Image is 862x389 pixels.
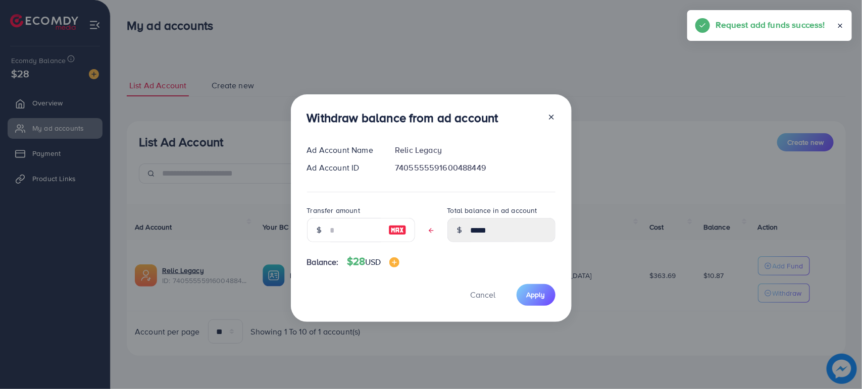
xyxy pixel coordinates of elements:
div: Ad Account ID [299,162,387,174]
button: Apply [517,284,555,306]
span: Balance: [307,256,339,268]
img: image [388,224,407,236]
h3: Withdraw balance from ad account [307,110,498,125]
h4: $28 [347,255,399,268]
span: USD [365,256,381,267]
div: Relic Legacy [387,144,563,156]
h5: Request add funds success! [716,18,825,31]
button: Cancel [458,284,509,306]
span: Cancel [471,289,496,300]
div: 7405555591600488449 [387,162,563,174]
label: Transfer amount [307,205,360,215]
span: Apply [527,290,545,300]
div: Ad Account Name [299,144,387,156]
label: Total balance in ad account [447,205,537,215]
img: image [389,257,399,267]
